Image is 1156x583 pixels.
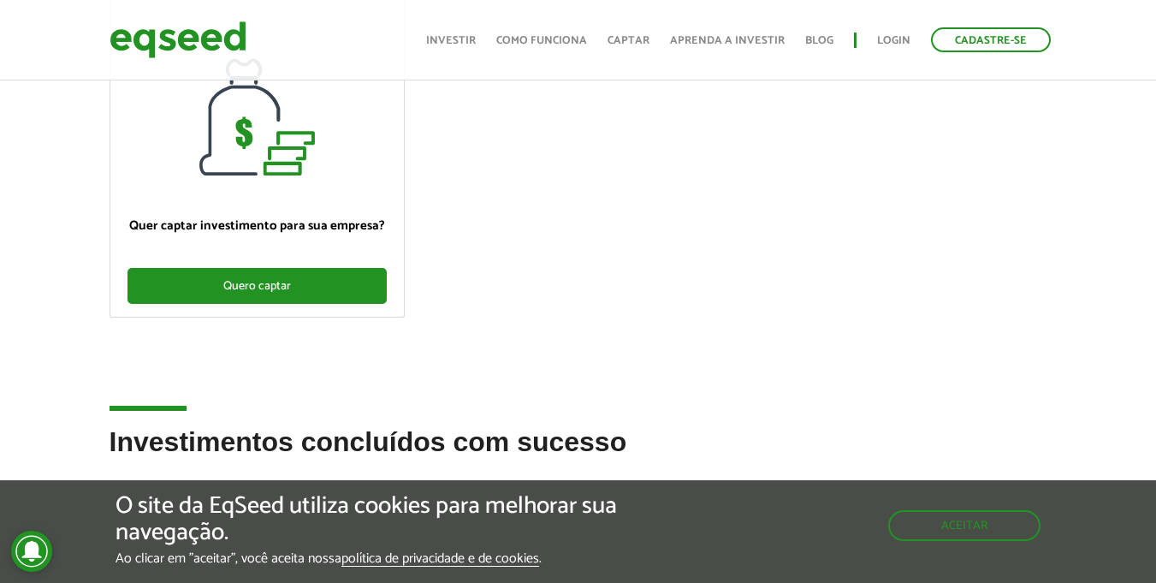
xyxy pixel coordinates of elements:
[805,35,833,46] a: Blog
[341,552,539,567] a: política de privacidade e de cookies
[670,35,785,46] a: Aprenda a investir
[116,493,670,546] h5: O site da EqSeed utiliza cookies para melhorar sua navegação.
[127,218,387,234] p: Quer captar investimento para sua empresa?
[888,510,1040,541] button: Aceitar
[608,35,649,46] a: Captar
[426,35,476,46] a: Investir
[127,268,387,304] div: Quero captar
[110,17,246,62] img: EqSeed
[116,550,670,567] p: Ao clicar em "aceitar", você aceita nossa .
[877,35,910,46] a: Login
[496,35,587,46] a: Como funciona
[110,427,1047,483] h2: Investimentos concluídos com sucesso
[931,27,1051,52] a: Cadastre-se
